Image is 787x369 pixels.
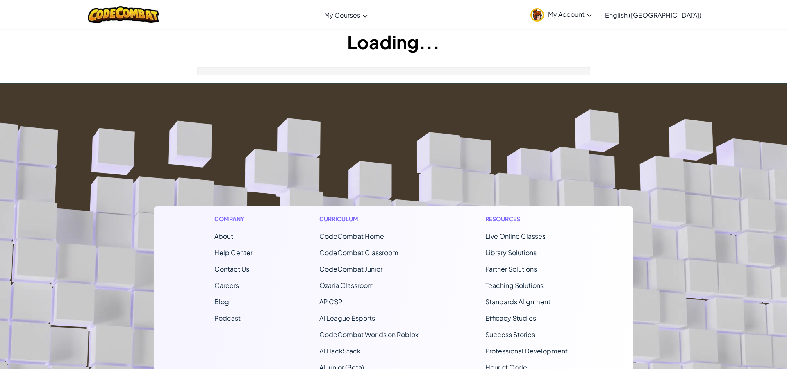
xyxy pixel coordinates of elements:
[214,265,249,273] span: Contact Us
[88,6,159,23] img: CodeCombat logo
[0,29,787,54] h1: Loading...
[214,215,252,223] h1: Company
[485,314,536,322] a: Efficacy Studies
[324,11,360,19] span: My Courses
[485,281,544,290] a: Teaching Solutions
[605,11,701,19] span: English ([GEOGRAPHIC_DATA])
[548,10,592,18] span: My Account
[214,281,239,290] a: Careers
[485,346,568,355] a: Professional Development
[319,215,419,223] h1: Curriculum
[485,330,535,339] a: Success Stories
[530,8,544,22] img: avatar
[485,232,546,240] a: Live Online Classes
[214,314,241,322] a: Podcast
[485,248,537,257] a: Library Solutions
[485,265,537,273] a: Partner Solutions
[485,215,573,223] h1: Resources
[319,248,398,257] a: CodeCombat Classroom
[319,314,375,322] a: AI League Esports
[319,297,342,306] a: AP CSP
[601,4,705,26] a: English ([GEOGRAPHIC_DATA])
[319,232,384,240] span: CodeCombat Home
[214,232,233,240] a: About
[526,2,596,27] a: My Account
[214,297,229,306] a: Blog
[485,297,550,306] a: Standards Alignment
[319,265,382,273] a: CodeCombat Junior
[214,248,252,257] a: Help Center
[320,4,372,26] a: My Courses
[319,346,361,355] a: AI HackStack
[319,281,374,290] a: Ozaria Classroom
[319,330,419,339] a: CodeCombat Worlds on Roblox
